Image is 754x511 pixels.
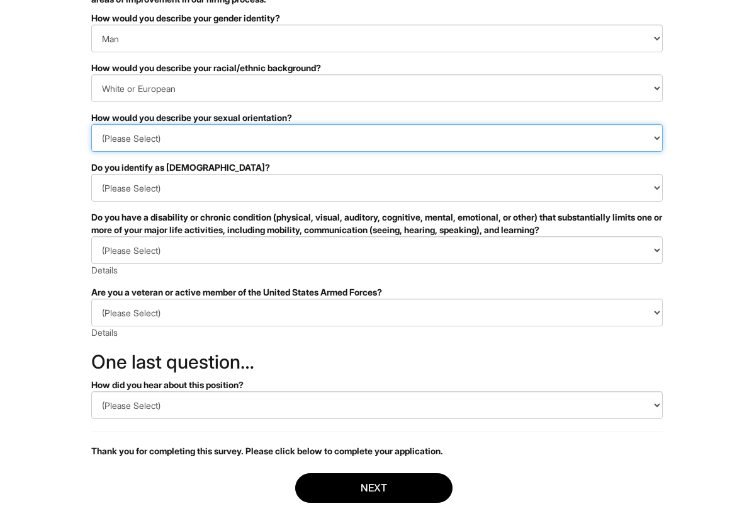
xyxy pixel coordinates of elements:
select: Are you a veteran or active member of the United States Armed Forces? [91,299,663,326]
div: Are you a veteran or active member of the United States Armed Forces? [91,286,663,299]
div: How would you describe your gender identity? [91,12,663,25]
button: Next [295,473,453,503]
h2: One last question… [91,352,663,372]
select: How would you describe your sexual orientation? [91,124,663,152]
div: How would you describe your racial/ethnic background? [91,62,663,74]
div: Do you have a disability or chronic condition (physical, visual, auditory, cognitive, mental, emo... [91,211,663,236]
select: Do you identify as transgender? [91,174,663,202]
select: Do you have a disability or chronic condition (physical, visual, auditory, cognitive, mental, emo... [91,236,663,264]
div: How did you hear about this position? [91,379,663,391]
select: How would you describe your gender identity? [91,25,663,52]
div: How would you describe your sexual orientation? [91,112,663,124]
div: Do you identify as [DEMOGRAPHIC_DATA]? [91,161,663,174]
a: Details [91,265,118,275]
select: How would you describe your racial/ethnic background? [91,74,663,102]
select: How did you hear about this position? [91,391,663,419]
a: Details [91,327,118,338]
p: Thank you for completing this survey. Please click below to complete your application. [91,445,663,457]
